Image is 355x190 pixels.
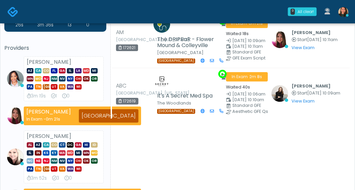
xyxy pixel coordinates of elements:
[83,76,90,81] span: OK
[226,31,249,36] small: Waited 18s
[157,93,216,99] h5: It's A Secret Med Spa
[232,56,270,60] div: GFE Exam Script
[43,142,49,148] span: CA
[157,58,195,63] span: [GEOGRAPHIC_DATA]
[35,158,41,164] span: NE
[51,150,57,156] span: KY
[75,76,82,81] span: OH
[51,166,57,172] span: UT
[75,150,82,156] span: MI
[59,76,66,81] span: NV
[226,98,264,102] small: Scheduled Time
[4,45,106,51] h5: Providers
[51,68,57,73] span: FL
[7,70,24,87] img: Jennifer Ekeh
[46,116,60,122] span: 0m 21s
[91,76,98,81] span: OR
[27,76,33,81] span: MN
[153,16,170,33] img: Jill Trammell
[43,150,49,156] span: KS
[67,76,74,81] span: NY
[59,68,66,73] span: GA
[116,91,153,95] small: [GEOGRAPHIC_DATA], [US_STATE]
[271,85,288,102] img: Sydney Lundberg
[27,84,33,89] span: PA
[83,150,90,156] span: MN
[27,132,71,140] strong: [PERSON_NAME]
[51,93,57,100] div: 1
[226,72,268,81] span: In Exam ·
[91,68,98,73] span: MI
[35,142,41,148] span: AZ
[83,68,90,73] span: MD
[59,166,66,172] span: VA
[59,158,66,164] span: NV
[157,50,204,55] small: [GEOGRAPHIC_DATA]
[67,68,74,73] span: IL
[338,7,348,17] img: Aila Paredes
[249,74,262,79] span: 2m 8s
[226,44,264,49] small: Scheduled Time
[157,100,191,106] small: The Woodlands
[35,166,41,172] span: TN
[67,84,74,89] span: WA
[298,9,314,15] div: All clear!
[27,68,33,73] span: AZ
[83,158,90,164] span: OK
[26,116,71,122] div: In Exam -
[27,93,46,100] div: 3m 19s
[43,158,49,164] span: NJ
[291,38,338,42] small: Started at
[284,5,321,19] a: 0 All clear!
[83,142,90,148] span: HI
[67,142,74,148] span: DC
[226,92,264,97] small: Date Created
[232,97,264,103] span: [DATE] 10:10am
[27,58,71,66] strong: [PERSON_NAME]
[65,175,72,182] div: 0
[297,90,307,96] span: Start
[116,98,138,105] div: 172619
[116,82,126,90] span: ABC
[116,44,138,51] div: 172621
[297,37,307,42] span: Start
[226,39,264,43] small: Date Created
[75,166,82,172] span: WI
[116,38,153,42] small: [GEOGRAPHIC_DATA], [US_STATE]
[75,142,82,148] span: GA
[43,68,49,73] span: CO
[307,37,338,42] span: [DATE] 10:11am
[27,158,33,164] span: NC
[232,110,270,114] div: Aesthetic GFE Qs
[59,142,66,148] span: CT
[153,72,170,89] img: Amanda Creel
[35,84,41,89] span: TN
[79,109,138,123] div: [GEOGRAPHIC_DATA]
[27,142,33,148] span: AL
[7,108,24,124] img: Megan McComy
[291,45,315,50] a: View Exam
[291,98,315,104] a: View Exam
[116,28,124,36] span: AM
[75,68,82,73] span: LA
[232,91,265,97] span: [DATE] 10:06am
[307,90,340,96] span: [DATE] 10:09am
[232,38,265,43] span: [DATE] 10:09am
[271,31,288,48] img: Megan McComy
[27,175,47,182] div: 3m 52s
[67,166,74,172] span: WA
[75,158,82,164] span: OH
[51,76,57,81] span: NM
[51,158,57,164] span: NM
[157,109,195,114] span: [GEOGRAPHIC_DATA]
[67,158,74,164] span: NY
[157,36,216,48] h5: The DRIPBaR - Flower Mound & Colleyville
[291,30,331,35] b: [PERSON_NAME]
[7,149,24,165] img: Cynthia Petersen
[27,150,33,156] span: IL
[52,175,59,182] div: 3
[291,83,331,89] b: [PERSON_NAME]
[91,150,98,156] span: MO
[26,108,71,116] strong: [PERSON_NAME]
[62,93,70,100] div: 0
